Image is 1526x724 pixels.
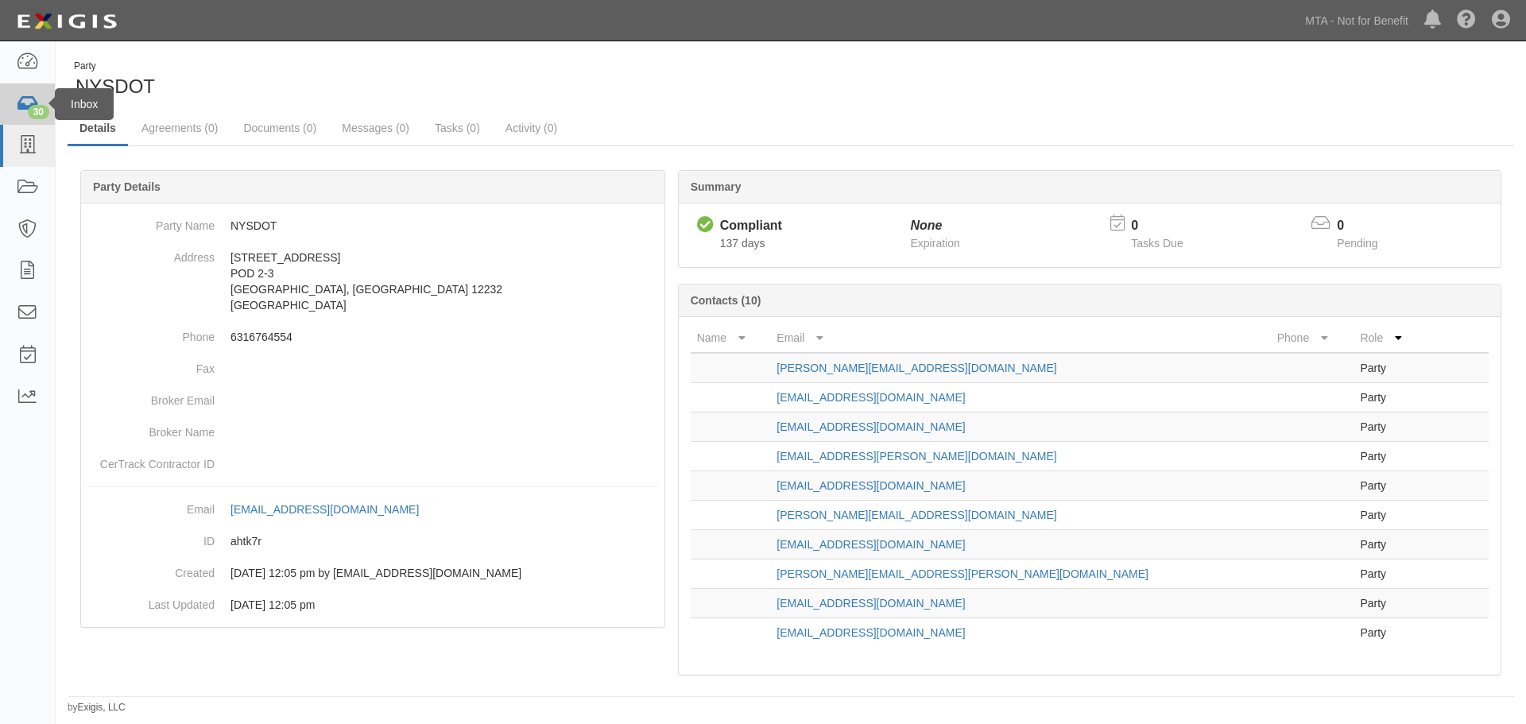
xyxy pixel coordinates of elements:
[1354,353,1425,383] td: Party
[720,217,782,235] div: Compliant
[777,626,965,639] a: [EMAIL_ADDRESS][DOMAIN_NAME]
[777,509,1056,521] a: [PERSON_NAME][EMAIL_ADDRESS][DOMAIN_NAME]
[1337,237,1377,250] span: Pending
[87,321,658,353] dd: 6316764554
[87,494,215,517] dt: Email
[1354,442,1425,471] td: Party
[691,323,771,353] th: Name
[720,237,765,250] span: Since 05/29/2025
[1297,5,1416,37] a: MTA - Not for Benefit
[691,180,742,193] b: Summary
[423,112,492,144] a: Tasks (0)
[87,242,658,321] dd: [STREET_ADDRESS] POD 2-3 [GEOGRAPHIC_DATA], [GEOGRAPHIC_DATA] 12232 [GEOGRAPHIC_DATA]
[770,323,1270,353] th: Email
[777,567,1148,580] a: [PERSON_NAME][EMAIL_ADDRESS][PERSON_NAME][DOMAIN_NAME]
[76,75,155,97] span: NYSDOT
[1354,471,1425,501] td: Party
[87,385,215,408] dt: Broker Email
[74,60,155,73] div: Party
[87,242,215,265] dt: Address
[87,589,658,621] dd: 01/25/2019 12:05 pm
[777,479,965,492] a: [EMAIL_ADDRESS][DOMAIN_NAME]
[1337,217,1397,235] p: 0
[28,105,49,119] div: 30
[330,112,421,144] a: Messages (0)
[911,237,960,250] span: Expiration
[1354,618,1425,648] td: Party
[1131,237,1183,250] span: Tasks Due
[87,557,658,589] dd: 01/25/2019 12:05 pm by kmaxwell@mtahq.org
[1354,501,1425,530] td: Party
[87,589,215,613] dt: Last Updated
[777,362,1056,374] a: [PERSON_NAME][EMAIL_ADDRESS][DOMAIN_NAME]
[87,210,215,234] dt: Party Name
[1354,383,1425,412] td: Party
[87,353,215,377] dt: Fax
[230,501,419,517] div: [EMAIL_ADDRESS][DOMAIN_NAME]
[78,702,126,713] a: Exigis, LLC
[130,112,230,144] a: Agreements (0)
[691,294,761,307] b: Contacts (10)
[1131,217,1203,235] p: 0
[777,450,1056,463] a: [EMAIL_ADDRESS][PERSON_NAME][DOMAIN_NAME]
[87,557,215,581] dt: Created
[777,391,965,404] a: [EMAIL_ADDRESS][DOMAIN_NAME]
[777,597,965,610] a: [EMAIL_ADDRESS][DOMAIN_NAME]
[12,7,122,36] img: logo-5460c22ac91f19d4615b14bd174203de0afe785f0fc80cf4dbbc73dc1793850b.png
[87,321,215,345] dt: Phone
[777,538,965,551] a: [EMAIL_ADDRESS][DOMAIN_NAME]
[93,180,161,193] b: Party Details
[87,416,215,440] dt: Broker Name
[231,112,328,144] a: Documents (0)
[911,219,943,232] i: None
[68,112,128,146] a: Details
[68,701,126,714] small: by
[1354,412,1425,442] td: Party
[1354,589,1425,618] td: Party
[1354,559,1425,589] td: Party
[87,210,658,242] dd: NYSDOT
[1354,323,1425,353] th: Role
[230,503,436,516] a: [EMAIL_ADDRESS][DOMAIN_NAME]
[87,448,215,472] dt: CerTrack Contractor ID
[494,112,569,144] a: Activity (0)
[87,525,215,549] dt: ID
[1457,11,1476,30] i: Help Center - Complianz
[55,88,114,120] div: Inbox
[87,525,658,557] dd: ahtk7r
[697,217,714,234] i: Compliant
[68,60,779,100] div: NYSDOT
[777,420,965,433] a: [EMAIL_ADDRESS][DOMAIN_NAME]
[1354,530,1425,559] td: Party
[1271,323,1354,353] th: Phone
